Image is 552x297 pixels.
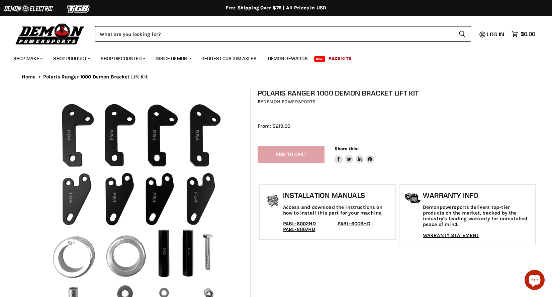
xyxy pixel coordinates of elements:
h1: Installation Manuals [283,191,392,199]
span: Share this: [335,146,359,151]
span: From: $219.00 [258,123,290,129]
p: Demonpowersports delivers top-tier products on the market, backed by the industry's leading warra... [423,204,532,228]
img: TGB Logo 2 [54,2,104,15]
button: Search [453,26,471,42]
a: Demon Rewards [263,52,313,65]
a: WARRANTY STATEMENT [423,232,479,238]
aside: Share this: [335,146,374,164]
a: Home [22,74,36,80]
a: Shop Make [8,52,47,65]
img: install_manual-icon.png [265,193,281,210]
a: Demon Powersports [263,99,315,105]
a: Race Kits [324,52,357,65]
h1: Warranty Info [423,191,532,199]
a: Shop Product [48,52,94,65]
img: warranty-icon.png [404,193,421,203]
nav: Breadcrumbs [8,74,544,80]
a: Shop Discounted [96,52,149,65]
form: Product [95,26,471,42]
a: PABL-6007HD [283,226,315,232]
span: $0.00 [521,31,535,37]
span: New! [314,56,326,62]
ul: Main menu [8,49,534,65]
span: Log in [487,31,504,38]
a: $0.00 [508,29,539,39]
a: Inside Demon [151,52,195,65]
h1: Polaris Ranger 1000 Demon Bracket Lift Kit [258,89,537,97]
img: Demon Electric Logo 2 [3,2,54,15]
input: Search [95,26,453,42]
a: PABL-6002HD [283,221,316,227]
div: by [258,98,537,106]
a: PABL-6006HD [338,221,371,227]
inbox-online-store-chat: Shopify online store chat [523,270,547,292]
p: Access and download the instructions on how to install this part for your machine. [283,204,392,216]
span: Polaris Ranger 1000 Demon Bracket Lift Kit [43,74,148,80]
a: Request Custom Axles [196,52,262,65]
img: Demon Powersports [13,22,87,46]
div: Free Shipping Over $75 | All Prices In USD [8,5,544,11]
a: Log in [484,31,508,37]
